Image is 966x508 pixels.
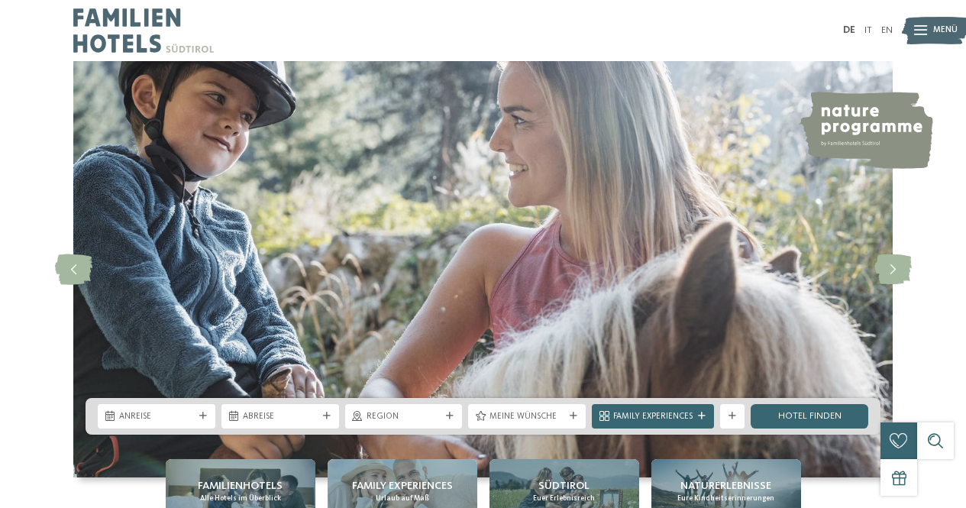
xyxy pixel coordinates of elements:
span: Familienhotels [198,478,283,493]
span: Region [367,411,441,423]
span: Eure Kindheitserinnerungen [677,493,774,503]
span: Family Experiences [613,411,693,423]
span: Naturerlebnisse [680,478,771,493]
span: Urlaub auf Maß [376,493,429,503]
img: Familienhotels Südtirol: The happy family places [73,61,893,477]
span: Family Experiences [352,478,453,493]
a: DE [843,25,855,35]
a: Hotel finden [751,404,868,429]
span: Südtirol [538,478,590,493]
span: Abreise [243,411,318,423]
a: EN [881,25,893,35]
span: Alle Hotels im Überblick [200,493,281,503]
span: Meine Wünsche [489,411,564,423]
a: IT [864,25,872,35]
span: Anreise [119,411,194,423]
span: Euer Erlebnisreich [533,493,595,503]
img: nature programme by Familienhotels Südtirol [799,92,933,169]
span: Menü [933,24,958,37]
